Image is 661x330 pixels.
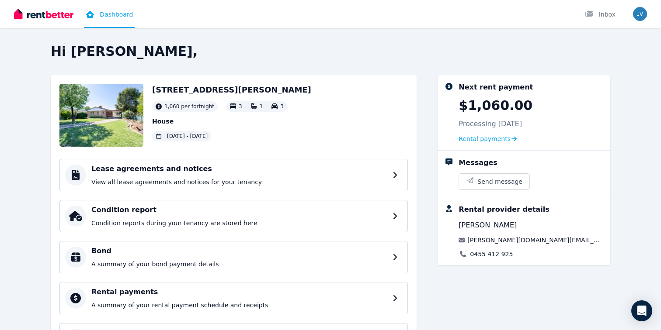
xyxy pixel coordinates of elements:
p: $1,060.00 [459,98,532,113]
h2: [STREET_ADDRESS][PERSON_NAME] [152,84,311,96]
h4: Condition report [91,205,387,215]
h4: Lease agreements and notices [91,164,387,174]
h4: Rental payments [91,287,387,297]
img: Jelena Vukcevic [633,7,647,21]
p: House [152,117,311,126]
span: 1,060 per fortnight [164,103,214,110]
h4: Bond [91,246,387,256]
div: Next rent payment [459,82,533,93]
div: Messages [459,158,497,168]
img: RentBetter [14,7,73,21]
div: Open Intercom Messenger [631,300,652,321]
span: Rental payments [459,134,511,143]
span: [DATE] - [DATE] [167,133,208,140]
p: Processing [DATE] [459,119,522,129]
p: View all lease agreements and notices for your tenancy [91,178,387,186]
div: Inbox [585,10,616,19]
div: Rental provider details [459,204,549,215]
span: 3 [280,103,284,110]
span: 3 [239,103,242,110]
p: A summary of your bond payment details [91,260,387,268]
img: Property Url [59,84,143,147]
span: [PERSON_NAME] [459,220,517,230]
h2: Hi [PERSON_NAME], [51,44,610,59]
a: Rental payments [459,134,517,143]
a: [PERSON_NAME][DOMAIN_NAME][EMAIL_ADDRESS][PERSON_NAME][DOMAIN_NAME] [467,236,603,244]
span: Send message [477,177,522,186]
a: 0455 412 925 [470,250,513,258]
p: A summary of your rental payment schedule and receipts [91,301,387,309]
p: Condition reports during your tenancy are stored here [91,219,387,227]
span: 1 [260,103,263,110]
button: Send message [459,174,529,189]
